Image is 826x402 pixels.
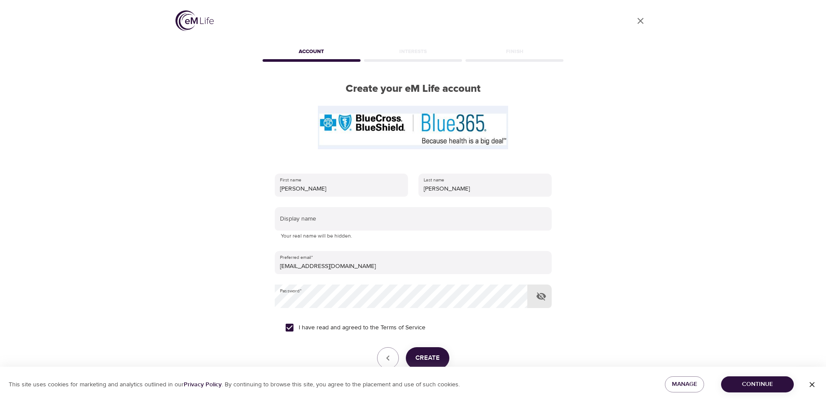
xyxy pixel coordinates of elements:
[175,10,214,31] img: logo
[630,10,651,31] a: close
[318,106,508,149] img: Blue365%20logo.JPG
[299,323,425,332] span: I have read and agreed to the
[415,352,440,364] span: Create
[672,379,697,390] span: Manage
[281,232,546,241] p: Your real name will be hidden.
[728,379,787,390] span: Continue
[381,323,425,332] a: Terms of Service
[721,376,794,392] button: Continue
[665,376,704,392] button: Manage
[184,381,222,389] a: Privacy Policy
[406,347,449,369] button: Create
[261,83,566,95] h2: Create your eM Life account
